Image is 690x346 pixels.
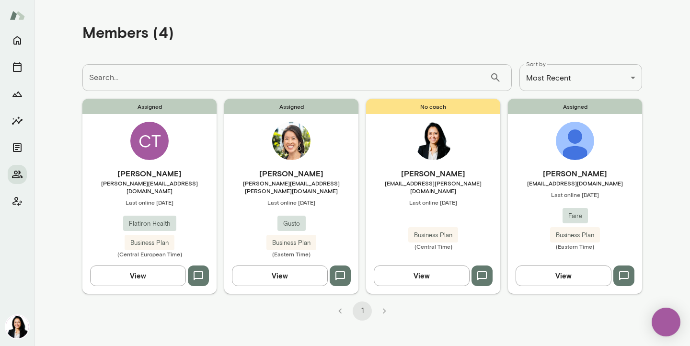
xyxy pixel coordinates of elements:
img: Mento [10,6,25,24]
span: Last online [DATE] [82,198,217,206]
button: Documents [8,138,27,157]
span: Assigned [508,99,642,114]
button: Client app [8,192,27,211]
span: [PERSON_NAME][EMAIL_ADDRESS][DOMAIN_NAME] [82,179,217,195]
button: View [374,265,470,286]
span: Last online [DATE] [508,191,642,198]
span: Flatiron Health [123,219,176,229]
button: View [90,265,186,286]
div: pagination [82,294,642,321]
h4: Members (4) [82,23,174,41]
span: Last online [DATE] [366,198,500,206]
span: (Central European Time) [82,250,217,258]
button: View [516,265,611,286]
img: Monica Aggarwal [6,315,29,338]
img: Monica Aggarwal [414,122,452,160]
button: Growth Plan [8,84,27,104]
button: View [232,265,328,286]
nav: pagination navigation [329,301,395,321]
img: Amanda Lin [272,122,310,160]
span: Business Plan [550,231,600,240]
span: Assigned [224,99,358,114]
span: (Eastern Time) [224,250,358,258]
span: Faire [563,211,588,221]
span: [EMAIL_ADDRESS][PERSON_NAME][DOMAIN_NAME] [366,179,500,195]
button: page 1 [353,301,372,321]
span: (Eastern Time) [508,242,642,250]
button: Members [8,165,27,184]
h6: [PERSON_NAME] [366,168,500,179]
span: Assigned [82,99,217,114]
span: Business Plan [125,238,174,248]
span: [EMAIL_ADDRESS][DOMAIN_NAME] [508,179,642,187]
button: Home [8,31,27,50]
button: Sessions [8,58,27,77]
img: Luke Bjerring [556,122,594,160]
button: Insights [8,111,27,130]
span: [PERSON_NAME][EMAIL_ADDRESS][PERSON_NAME][DOMAIN_NAME] [224,179,358,195]
span: Business Plan [408,231,458,240]
h6: [PERSON_NAME] [82,168,217,179]
label: Sort by [526,60,546,68]
div: Most Recent [519,64,642,91]
span: Last online [DATE] [224,198,358,206]
h6: [PERSON_NAME] [508,168,642,179]
span: Gusto [277,219,306,229]
span: Business Plan [266,238,316,248]
h6: [PERSON_NAME] [224,168,358,179]
div: CT [130,122,169,160]
span: No coach [366,99,500,114]
span: (Central Time) [366,242,500,250]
